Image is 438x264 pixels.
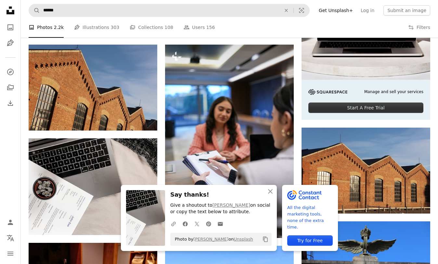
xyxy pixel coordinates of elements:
[191,217,203,230] a: Share on Twitter
[29,84,157,90] a: a brick building with windows and a clock tower
[4,36,17,49] a: Illustrations
[302,167,430,173] a: a red brick building with three windows and a black roof
[206,24,215,31] span: 156
[165,138,294,144] a: a woman sitting at a table with a notebook in front of her
[287,190,322,200] img: file-1643061002856-0f96dc078c63image
[184,17,215,38] a: Users 156
[260,234,271,245] button: Copy to clipboard
[4,216,17,229] a: Log in / Sign up
[315,5,357,16] a: Get Unsplash+
[357,5,378,16] a: Log in
[234,237,253,242] a: Unsplash
[193,237,228,242] a: [PERSON_NAME]
[203,217,214,230] a: Share on Pinterest
[172,234,253,244] span: Photo by on
[179,217,191,230] a: Share on Facebook
[170,202,272,215] p: Give a shoutout to on social or copy the text below to attribute.
[29,45,157,131] img: a brick building with windows and a clock tower
[4,81,17,94] a: Collections
[214,217,226,230] a: Share over email
[4,21,17,34] a: Photos
[308,103,423,113] div: Start A Free Trial
[287,235,333,246] div: Try for Free
[164,24,173,31] span: 108
[29,4,310,17] form: Find visuals sitewide
[165,45,294,238] img: a woman sitting at a table with a notebook in front of her
[74,17,119,38] a: Illustrations 303
[364,89,423,95] span: Manage and sell your services
[111,24,120,31] span: 303
[4,231,17,244] button: Language
[4,65,17,78] a: Explore
[282,185,338,251] a: All the digital marketing tools, none of the extra time.Try for Free
[4,97,17,110] a: Download History
[308,89,347,95] img: file-1705255347840-230a6ab5bca9image
[213,202,250,208] a: [PERSON_NAME]
[302,128,430,214] img: a red brick building with three windows and a black roof
[4,247,17,260] button: Menu
[408,17,430,38] button: Filters
[294,4,309,17] button: Visual search
[29,4,40,17] button: Search Unsplash
[287,204,333,230] span: All the digital marketing tools, none of the extra time.
[383,5,430,16] button: Submit an image
[170,190,272,200] h3: Say thanks!
[29,184,157,189] a: white printer paper on macbook pro
[279,4,293,17] button: Clear
[130,17,173,38] a: Collections 108
[29,138,157,235] img: white printer paper on macbook pro
[4,4,17,18] a: Home — Unsplash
